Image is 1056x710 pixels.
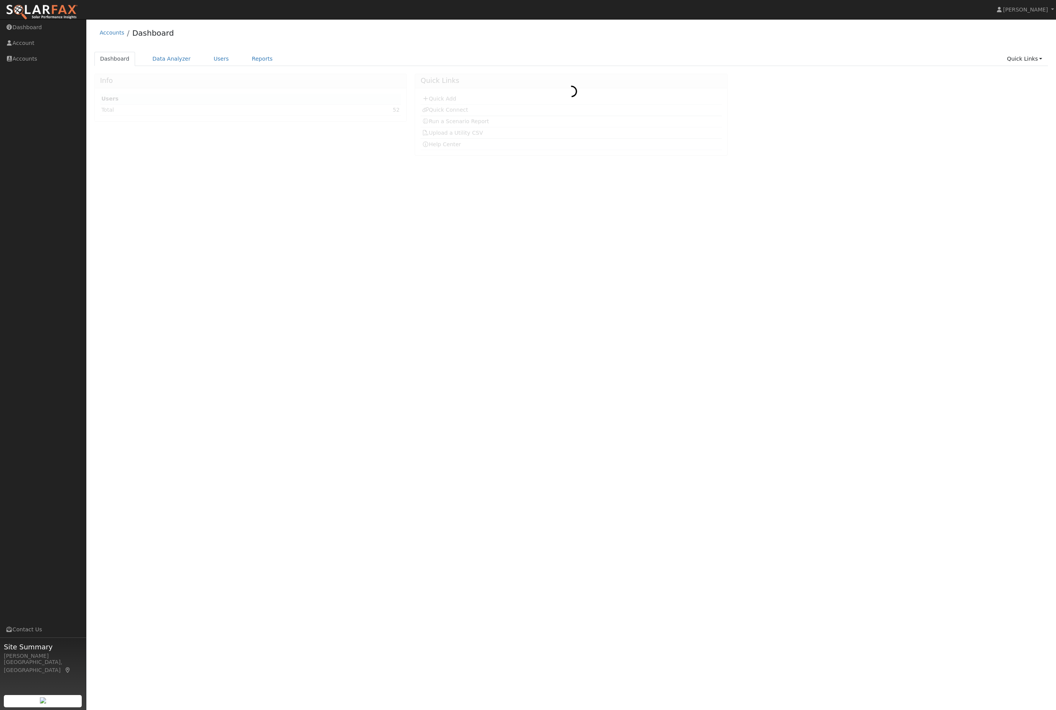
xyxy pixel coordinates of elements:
a: Dashboard [94,52,135,66]
span: [PERSON_NAME] [1003,7,1048,13]
span: Site Summary [4,642,82,652]
a: Users [208,52,235,66]
a: Quick Links [1001,52,1048,66]
img: SolarFax [6,4,78,20]
div: [PERSON_NAME] [4,652,82,660]
a: Map [64,667,71,673]
div: [GEOGRAPHIC_DATA], [GEOGRAPHIC_DATA] [4,658,82,674]
a: Dashboard [132,28,174,38]
a: Data Analyzer [147,52,196,66]
img: retrieve [40,697,46,703]
a: Reports [246,52,278,66]
a: Accounts [100,30,124,36]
